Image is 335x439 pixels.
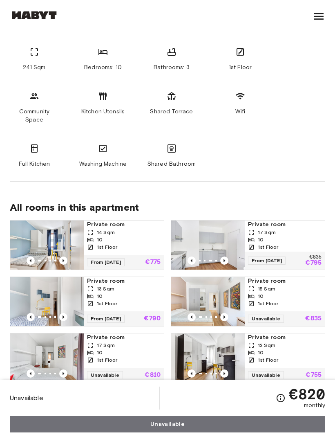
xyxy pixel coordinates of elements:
[87,315,125,323] span: From [DATE]
[220,369,228,378] button: Previous image
[188,313,196,321] button: Previous image
[97,229,115,236] span: 14 Sqm
[171,221,245,270] img: Marketing picture of unit IT-14-035-002-08H
[304,401,325,410] span: monthly
[10,221,84,270] img: Marketing picture of unit IT-14-035-002-09H
[27,257,35,265] button: Previous image
[19,160,50,168] span: Full Kitchen
[97,293,103,300] span: 10
[305,260,322,266] p: €795
[145,259,161,266] p: €775
[84,63,122,72] span: Bedrooms: 10
[171,277,325,326] a: Marketing picture of unit IT-14-035-002-10HPrevious imagePrevious imagePrivate room15 Sqm101st Fl...
[59,313,67,321] button: Previous image
[220,257,228,265] button: Previous image
[248,257,286,265] span: From [DATE]
[171,277,245,326] img: Marketing picture of unit IT-14-035-002-10H
[81,108,125,116] span: Kitchen Utensils
[258,243,278,251] span: 1st Floor
[10,333,84,383] img: Marketing picture of unit IT-14-035-002-07H
[235,108,246,116] span: Wifi
[23,63,45,72] span: 241 Sqm
[258,300,278,307] span: 1st Floor
[220,313,228,321] button: Previous image
[258,342,275,349] span: 12 Sqm
[10,277,164,326] a: Marketing picture of unit IT-14-035-002-03HPrevious imagePrevious imagePrivate room13 Sqm101st Fl...
[145,372,161,378] p: €810
[188,257,196,265] button: Previous image
[97,356,117,364] span: 1st Floor
[258,229,276,236] span: 17 Sqm
[59,257,67,265] button: Previous image
[10,201,325,214] span: All rooms in this apartment
[154,63,190,72] span: Bathrooms: 3
[10,220,164,270] a: Marketing picture of unit IT-14-035-002-09HPrevious imagePrevious imagePrivate room14 Sqm101st Fl...
[248,371,284,379] span: Unavailable
[248,221,322,229] span: Private room
[248,333,322,342] span: Private room
[258,349,264,356] span: 10
[97,285,114,293] span: 13 Sqm
[27,313,35,321] button: Previous image
[10,108,59,124] span: Community Space
[87,277,161,285] span: Private room
[10,394,43,403] span: Unavailable
[147,160,196,168] span: Shared Bathroom
[289,387,325,401] span: €820
[10,277,84,326] img: Marketing picture of unit IT-14-035-002-03H
[79,160,127,168] span: Washing Machine
[150,108,193,116] span: Shared Terrace
[309,255,322,260] p: €835
[97,342,115,349] span: 17 Sqm
[27,369,35,378] button: Previous image
[87,333,161,342] span: Private room
[59,369,67,378] button: Previous image
[258,236,264,243] span: 10
[10,333,164,383] a: Marketing picture of unit IT-14-035-002-07HPrevious imagePrevious imagePrivate room17 Sqm101st Fl...
[87,221,161,229] span: Private room
[97,243,117,251] span: 1st Floor
[248,315,284,323] span: Unavailable
[171,333,245,383] img: Marketing picture of unit IT-14-035-002-06H
[144,315,161,322] p: €790
[229,63,252,72] span: 1st Floor
[258,293,264,300] span: 10
[10,11,59,19] img: Habyt
[97,349,103,356] span: 10
[305,315,322,322] p: €835
[87,371,123,379] span: Unavailable
[171,333,325,383] a: Marketing picture of unit IT-14-035-002-06HPrevious imagePrevious imagePrivate room12 Sqm101st Fl...
[188,369,196,378] button: Previous image
[276,393,286,403] svg: Check cost overview for full price breakdown. Please note that discounts apply to new joiners onl...
[306,372,322,378] p: €755
[87,258,125,266] span: From [DATE]
[171,220,325,270] a: Previous imagePrevious imagePrivate room17 Sqm101st FloorFrom [DATE]€835€795
[258,285,275,293] span: 15 Sqm
[258,356,278,364] span: 1st Floor
[248,277,322,285] span: Private room
[97,236,103,243] span: 10
[97,300,117,307] span: 1st Floor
